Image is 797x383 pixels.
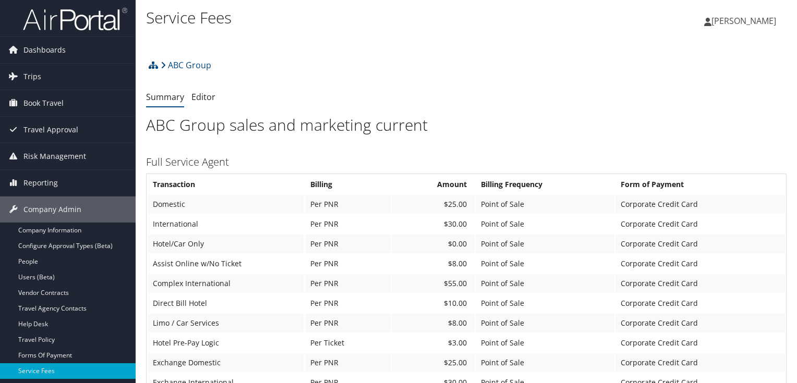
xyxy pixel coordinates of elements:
[148,175,304,194] th: Transaction
[23,117,78,143] span: Travel Approval
[23,90,64,116] span: Book Travel
[305,195,391,214] td: Per PNR
[476,314,615,332] td: Point of Sale
[23,196,81,223] span: Company Admin
[305,274,391,293] td: Per PNR
[476,234,615,253] td: Point of Sale
[148,215,304,233] td: International
[392,274,474,293] td: $55.00
[704,5,787,36] a: [PERSON_NAME]
[23,143,86,169] span: Risk Management
[146,114,787,136] h1: ABC Group sales and marketing current
[305,333,391,352] td: Per Ticket
[615,254,785,273] td: Corporate Credit Card
[476,254,615,273] td: Point of Sale
[392,314,474,332] td: $8.00
[615,314,785,332] td: Corporate Credit Card
[615,274,785,293] td: Corporate Credit Card
[615,215,785,233] td: Corporate Credit Card
[615,175,785,194] th: Form of Payment
[392,254,474,273] td: $8.00
[148,353,304,372] td: Exchange Domestic
[305,175,391,194] th: Billing
[615,333,785,352] td: Corporate Credit Card
[392,333,474,352] td: $3.00
[161,55,211,76] a: ABC Group
[392,195,474,214] td: $25.00
[146,155,787,169] h3: Full Service Agent
[305,314,391,332] td: Per PNR
[146,91,184,103] a: Summary
[23,37,66,63] span: Dashboards
[392,353,474,372] td: $25.00
[305,215,391,233] td: Per PNR
[476,353,615,372] td: Point of Sale
[148,294,304,313] td: Direct Bill Hotel
[148,274,304,293] td: Complex International
[23,7,127,31] img: airportal-logo.png
[392,215,474,233] td: $30.00
[148,234,304,253] td: Hotel/Car Only
[476,195,615,214] td: Point of Sale
[305,254,391,273] td: Per PNR
[305,234,391,253] td: Per PNR
[392,175,474,194] th: Amount
[392,234,474,253] td: $0.00
[711,15,776,27] span: [PERSON_NAME]
[305,353,391,372] td: Per PNR
[615,294,785,313] td: Corporate Credit Card
[23,64,41,90] span: Trips
[305,294,391,313] td: Per PNR
[476,333,615,352] td: Point of Sale
[146,7,573,29] h1: Service Fees
[23,170,58,196] span: Reporting
[148,195,304,214] td: Domestic
[615,234,785,253] td: Corporate Credit Card
[148,314,304,332] td: Limo / Car Services
[392,294,474,313] td: $10.00
[148,254,304,273] td: Assist Online w/No Ticket
[476,274,615,293] td: Point of Sale
[191,91,215,103] a: Editor
[476,175,615,194] th: Billing Frequency
[615,353,785,372] td: Corporate Credit Card
[148,333,304,352] td: Hotel Pre-Pay Logic
[476,215,615,233] td: Point of Sale
[476,294,615,313] td: Point of Sale
[615,195,785,214] td: Corporate Credit Card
